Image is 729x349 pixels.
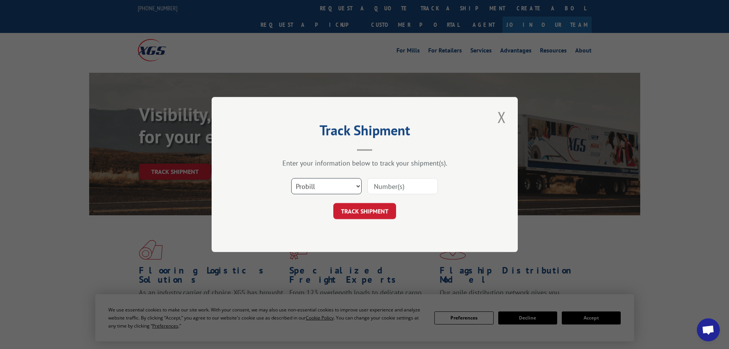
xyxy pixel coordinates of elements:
[250,125,479,139] h2: Track Shipment
[697,318,720,341] a: Open chat
[495,107,508,128] button: Close modal
[333,203,396,219] button: TRACK SHIPMENT
[250,159,479,167] div: Enter your information below to track your shipment(s).
[367,178,438,194] input: Number(s)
